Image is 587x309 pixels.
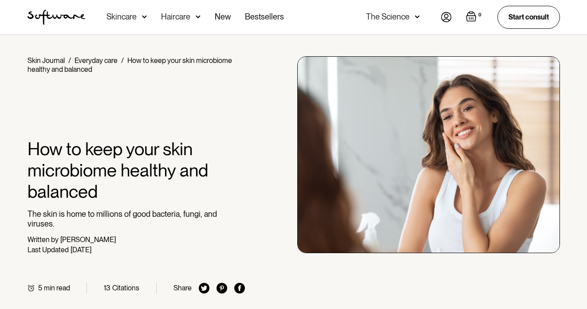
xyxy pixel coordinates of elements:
div: Last Updated [28,246,69,254]
img: arrow down [415,12,420,21]
div: 5 [38,284,42,292]
a: Everyday care [75,56,118,65]
a: Open empty cart [466,11,483,23]
div: Written by [28,235,59,244]
div: [DATE] [71,246,91,254]
div: Skincare [106,12,137,21]
div: / [121,56,124,65]
div: 13 [104,284,110,292]
img: arrow down [196,12,201,21]
a: Start consult [497,6,560,28]
div: / [68,56,71,65]
img: twitter icon [199,283,209,293]
div: How to keep your skin microbiome healthy and balanced [28,56,232,74]
img: facebook icon [234,283,245,293]
div: min read [44,284,70,292]
a: home [28,10,85,25]
h1: How to keep your skin microbiome healthy and balanced [28,138,245,202]
a: Skin Journal [28,56,65,65]
img: pinterest icon [217,283,227,293]
div: [PERSON_NAME] [60,235,116,244]
div: Share [173,284,192,292]
p: The skin is home to millions of good bacteria, fungi, and viruses. [28,209,245,228]
div: Citations [112,284,139,292]
img: arrow down [142,12,147,21]
div: Haircare [161,12,190,21]
div: 0 [477,11,483,19]
div: The Science [366,12,410,21]
img: Software Logo [28,10,85,25]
